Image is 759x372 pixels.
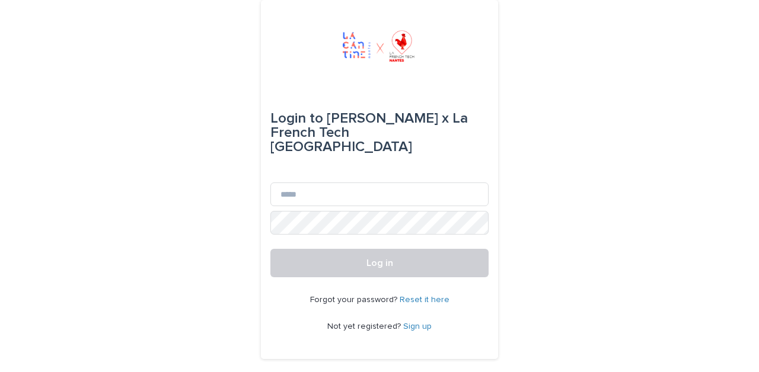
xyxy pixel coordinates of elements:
span: Not yet registered? [327,322,403,331]
img: 0gGPHhxvTcqAcEVVBWoD [343,28,416,64]
button: Log in [270,249,489,277]
div: [PERSON_NAME] x La French Tech [GEOGRAPHIC_DATA] [270,102,489,163]
a: Reset it here [400,296,449,304]
a: Sign up [403,322,432,331]
span: Forgot your password? [310,296,400,304]
span: Log in [366,258,393,268]
span: Login to [270,111,323,126]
